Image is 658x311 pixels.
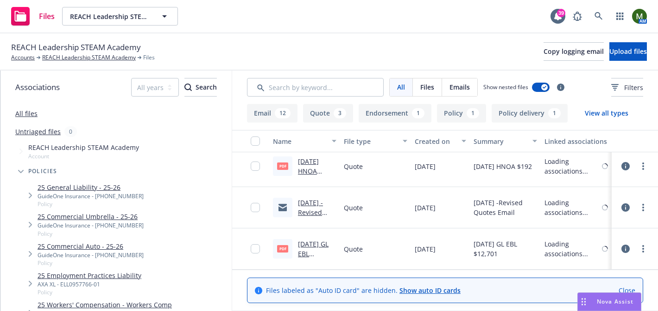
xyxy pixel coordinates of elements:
[298,240,335,268] a: [DATE] GL EBL $12,701.pdf
[143,53,155,62] span: Files
[470,130,541,152] button: Summary
[273,136,326,146] div: Name
[11,53,35,62] a: Accounts
[412,108,424,118] div: 1
[38,241,144,251] a: 25 Commercial Auto - 25-26
[541,130,612,152] button: Linked associations
[42,53,136,62] a: REACH Leadership STEAM Academy
[70,12,150,21] span: REACH Leadership STEAM Academy
[474,162,532,171] span: [DATE] HNOA $192
[609,42,647,61] button: Upload files
[39,13,55,20] span: Files
[544,156,600,176] div: Loading associations...
[277,162,288,169] span: pdf
[611,7,629,26] a: Switch app
[415,136,456,146] div: Created on
[38,212,144,221] a: 25 Commercial Umbrella - 25-26
[344,136,397,146] div: File type
[399,286,461,295] a: Show auto ID cards
[415,244,436,254] span: [DATE]
[15,109,38,118] a: All files
[578,293,589,311] div: Drag to move
[247,78,384,97] input: Search by keyword...
[298,157,325,185] a: [DATE] HNOA $192.pdf
[638,202,649,213] a: more
[624,83,643,92] span: Filters
[415,203,436,213] span: [DATE]
[269,130,340,152] button: Name
[611,78,643,97] button: Filters
[449,82,470,92] span: Emails
[38,230,144,238] span: Policy
[38,288,141,296] span: Policy
[38,271,141,280] a: 25 Employment Practices Liability
[251,244,260,253] input: Toggle Row Selected
[544,42,604,61] button: Copy logging email
[544,136,608,146] div: Linked associations
[437,104,486,123] button: Policy
[38,221,144,229] div: GuideOne Insurance - [PHONE_NUMBER]
[266,285,461,295] span: Files labeled as "Auto ID card" are hidden.
[568,7,587,26] a: Report a Bug
[344,162,363,171] span: Quote
[303,104,353,123] button: Quote
[411,130,470,152] button: Created on
[359,104,431,123] button: Endorsement
[251,162,260,171] input: Toggle Row Selected
[344,244,363,254] span: Quote
[397,82,405,92] span: All
[589,7,608,26] a: Search
[611,83,643,92] span: Filters
[38,259,144,267] span: Policy
[597,298,633,305] span: Nova Assist
[415,162,436,171] span: [DATE]
[474,136,527,146] div: Summary
[548,108,561,118] div: 1
[544,239,600,259] div: Loading associations...
[344,203,363,213] span: Quote
[570,104,643,123] button: View all types
[184,78,217,96] div: Search
[28,143,139,152] span: REACH Leadership STEAM Academy
[632,9,647,24] img: photo
[28,152,139,160] span: Account
[38,182,144,192] a: 25 General Liability - 25-26
[184,78,217,97] button: SearchSearch
[638,243,649,254] a: more
[544,47,604,56] span: Copy logging email
[619,285,635,295] a: Close
[38,251,144,259] div: GuideOne Insurance - [PHONE_NUMBER]
[7,3,58,29] a: Files
[334,108,346,118] div: 3
[38,200,144,208] span: Policy
[38,300,172,310] a: 25 Workers' Compensation - Workers Comp
[609,47,647,56] span: Upload files
[277,245,288,252] span: pdf
[474,239,537,259] span: [DATE] GL EBL $12,701
[340,130,411,152] button: File type
[38,280,141,288] div: AXA XL - ELL0957766-01
[247,104,297,123] button: Email
[474,198,537,217] span: [DATE] -Revised Quotes Email
[275,108,291,118] div: 12
[38,192,144,200] div: GuideOne Insurance - [PHONE_NUMBER]
[15,81,60,93] span: Associations
[184,84,192,91] svg: Search
[467,108,479,118] div: 1
[544,198,600,217] div: Loading associations...
[492,104,568,123] button: Policy delivery
[251,136,260,146] input: Select all
[557,9,565,17] div: 39
[577,292,641,311] button: Nova Assist
[298,198,332,236] a: [DATE] -Revised Quotes Email .msg
[11,41,141,53] span: REACH Leadership STEAM Academy
[251,203,260,212] input: Toggle Row Selected
[420,82,434,92] span: Files
[28,168,57,174] span: Policies
[638,161,649,172] a: more
[483,83,528,91] span: Show nested files
[62,7,178,26] button: REACH Leadership STEAM Academy
[15,127,61,136] a: Untriaged files
[64,126,77,137] div: 0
